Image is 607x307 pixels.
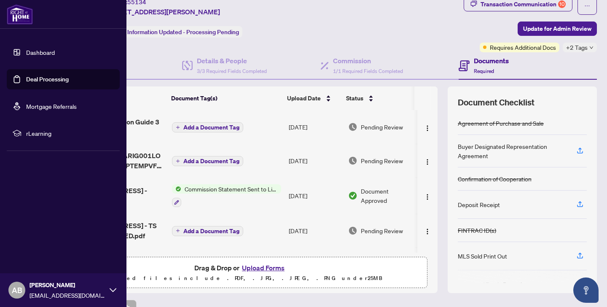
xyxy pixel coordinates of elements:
button: Logo [421,120,434,134]
span: Drag & Drop orUpload FormsSupported files include .PDF, .JPG, .JPEG, .PNG under25MB [54,257,427,288]
span: Commission Statement Sent to Listing Brokerage [181,184,281,194]
span: plus [176,159,180,163]
a: Dashboard [26,48,55,56]
button: Logo [421,224,434,237]
span: Pending Review [361,156,403,165]
span: 3/3 Required Fields Completed [197,68,267,74]
div: Agreement of Purchase and Sale [458,118,544,128]
p: Supported files include .PDF, .JPG, .JPEG, .PNG under 25 MB [59,273,422,283]
span: Required [474,68,494,74]
img: Status Icon [172,184,181,194]
span: [EMAIL_ADDRESS][DOMAIN_NAME] [30,291,105,300]
div: MLS Sold Print Out [458,251,507,261]
span: Document Checklist [458,97,534,108]
img: Logo [424,159,431,165]
span: Requires Additional Docs [490,43,556,52]
button: Update for Admin Review [518,22,597,36]
span: 1/1 Required Fields Completed [333,68,403,74]
button: Logo [421,154,434,167]
span: Document Approved [361,186,414,205]
span: Upload Date [287,94,321,103]
span: Status [346,94,363,103]
div: FINTRAC ID(s) [458,226,496,235]
div: 10 [558,0,566,8]
div: Status: [105,26,242,38]
span: Update for Admin Review [523,22,591,35]
span: down [589,46,594,50]
img: Logo [424,194,431,200]
th: Status [343,86,414,110]
img: Logo [424,228,431,235]
td: [DATE] [285,248,345,284]
td: [DATE] [285,144,345,178]
button: Add a Document Tag [172,122,243,133]
span: +2 Tags [566,43,588,52]
th: Upload Date [284,86,343,110]
button: Add a Document Tag [172,226,243,236]
span: ellipsis [584,3,590,9]
button: Add a Document Tag [172,156,243,166]
img: Document Status [348,156,357,165]
a: Mortgage Referrals [26,102,77,110]
span: Information Updated - Processing Pending [127,28,239,36]
span: rLearning [26,129,114,138]
button: Add a Document Tag [172,156,243,167]
span: [PERSON_NAME] [30,280,105,290]
h4: Documents [474,56,509,66]
span: AB [12,284,22,296]
span: Add a Document Tag [183,158,239,164]
button: Logo [421,189,434,202]
img: Logo [424,125,431,132]
button: Add a Document Tag [172,225,243,236]
span: plus [176,125,180,129]
td: [DATE] [285,178,345,214]
button: Open asap [573,277,599,303]
img: Document Status [348,226,357,235]
td: [DATE] [285,214,345,248]
a: Deal Processing [26,75,69,83]
div: Confirmation of Cooperation [458,174,532,183]
div: Buyer Designated Representation Agreement [458,142,567,160]
span: plus [176,229,180,233]
h4: Details & People [197,56,267,66]
span: Add a Document Tag [183,228,239,234]
button: Add a Document Tag [172,122,243,132]
span: [STREET_ADDRESS][PERSON_NAME] [105,7,220,17]
img: logo [7,4,33,24]
img: Document Status [348,122,357,132]
h4: Commission [333,56,403,66]
span: Add a Document Tag [183,124,239,130]
th: Document Tag(s) [168,86,284,110]
button: Upload Forms [239,262,287,273]
img: Document Status [348,191,357,200]
span: Pending Review [361,122,403,132]
span: Pending Review [361,226,403,235]
span: Drag & Drop or [194,262,287,273]
div: Deposit Receipt [458,200,500,209]
button: Status IconCommission Statement Sent to Listing Brokerage [172,184,281,207]
td: [DATE] [285,110,345,144]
